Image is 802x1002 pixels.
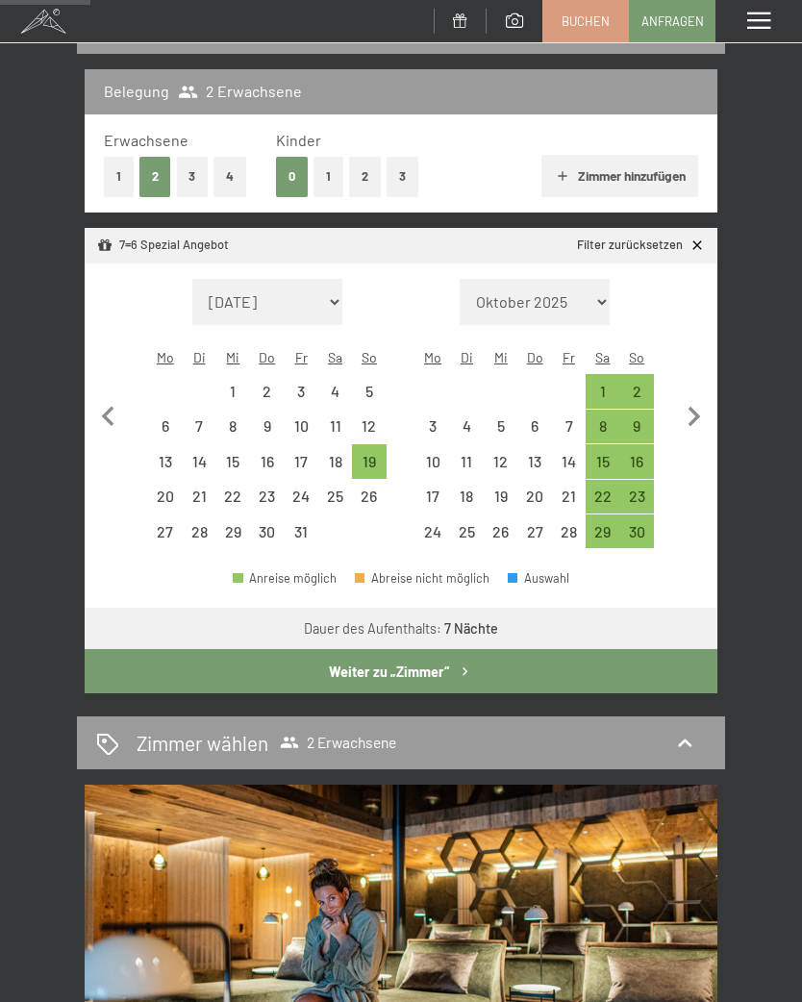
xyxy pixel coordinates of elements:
abbr: Montag [157,349,174,365]
div: Anreise nicht möglich [450,410,484,443]
div: Tue Oct 14 2025 [182,444,215,478]
div: Sun Nov 02 2025 [620,374,654,408]
div: Wed Nov 12 2025 [484,444,517,478]
div: Anreise möglich [586,480,619,514]
div: 16 [622,454,652,484]
div: 30 [252,524,282,554]
div: Anreise nicht möglich [216,444,250,478]
div: Thu Oct 09 2025 [250,410,284,443]
div: 9 [252,418,282,448]
div: Mon Oct 27 2025 [148,514,182,548]
div: Anreise möglich [233,572,337,585]
div: 15 [588,454,617,484]
div: Sun Oct 05 2025 [352,374,386,408]
button: Nächster Monat [674,279,714,549]
button: 1 [313,157,343,196]
div: Anreise nicht möglich [415,514,449,548]
h3: Belegung [104,81,169,102]
div: Thu Oct 16 2025 [250,444,284,478]
div: Anreise nicht möglich [415,444,449,478]
a: Buchen [543,1,628,41]
div: Fri Oct 03 2025 [285,374,318,408]
div: Anreise nicht möglich [148,410,182,443]
div: Fri Oct 10 2025 [285,410,318,443]
div: Anreise nicht möglich [216,374,250,408]
div: 3 [287,384,316,413]
button: Zimmer hinzufügen [541,155,698,197]
div: Fri Nov 14 2025 [552,444,586,478]
span: 2 Erwachsene [178,81,302,102]
div: 29 [218,524,248,554]
a: Anfragen [630,1,714,41]
div: Wed Nov 26 2025 [484,514,517,548]
div: Anreise möglich [620,410,654,443]
div: Anreise nicht möglich [216,514,250,548]
div: 19 [354,454,384,484]
div: Tue Nov 04 2025 [450,410,484,443]
span: 2 Erwachsene [280,733,396,752]
div: 18 [452,488,482,518]
div: Sat Oct 04 2025 [318,374,352,408]
div: Anreise nicht möglich [250,444,284,478]
div: 24 [417,524,447,554]
div: 21 [184,488,213,518]
div: Anreise nicht möglich [285,444,318,478]
div: Anreise nicht möglich [484,444,517,478]
div: 21 [554,488,584,518]
div: Anreise nicht möglich [552,480,586,514]
div: Anreise nicht möglich [182,410,215,443]
div: Fri Nov 07 2025 [552,410,586,443]
div: 14 [184,454,213,484]
div: Anreise nicht möglich [250,480,284,514]
div: Anreise nicht möglich [148,480,182,514]
div: Anreise nicht möglich [552,514,586,548]
span: Buchen [562,13,610,30]
div: Anreise nicht möglich [517,514,551,548]
abbr: Montag [424,349,441,365]
div: Sun Oct 19 2025 [352,444,386,478]
div: Anreise möglich [352,444,386,478]
div: Anreise möglich [586,410,619,443]
div: 17 [417,488,447,518]
div: 11 [320,418,350,448]
div: 24 [287,488,316,518]
abbr: Mittwoch [226,349,239,365]
div: Anreise nicht möglich [216,480,250,514]
div: 16 [252,454,282,484]
div: 22 [218,488,248,518]
div: Tue Oct 28 2025 [182,514,215,548]
button: 1 [104,157,134,196]
div: Anreise nicht möglich [285,374,318,408]
div: Mon Oct 06 2025 [148,410,182,443]
div: 30 [622,524,652,554]
div: Anreise nicht möglich [250,374,284,408]
span: Erwachsene [104,131,188,149]
div: 31 [287,524,316,554]
div: 14 [554,454,584,484]
div: Anreise möglich [620,374,654,408]
div: Anreise nicht möglich [450,514,484,548]
div: 13 [150,454,180,484]
abbr: Donnerstag [527,349,543,365]
div: 5 [354,384,384,413]
div: Thu Nov 20 2025 [517,480,551,514]
div: Tue Nov 18 2025 [450,480,484,514]
div: 28 [184,524,213,554]
div: Sat Nov 01 2025 [586,374,619,408]
div: Wed Oct 01 2025 [216,374,250,408]
div: Thu Oct 30 2025 [250,514,284,548]
button: 4 [213,157,246,196]
div: Fri Oct 31 2025 [285,514,318,548]
div: 20 [519,488,549,518]
abbr: Sonntag [362,349,377,365]
abbr: Freitag [295,349,308,365]
div: Anreise möglich [620,480,654,514]
div: 3 [417,418,447,448]
div: Anreise nicht möglich [250,514,284,548]
div: Anreise nicht möglich [318,374,352,408]
div: Anreise nicht möglich [352,480,386,514]
div: Anreise nicht möglich [285,410,318,443]
div: Wed Oct 08 2025 [216,410,250,443]
div: 23 [622,488,652,518]
button: 2 [139,157,171,196]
